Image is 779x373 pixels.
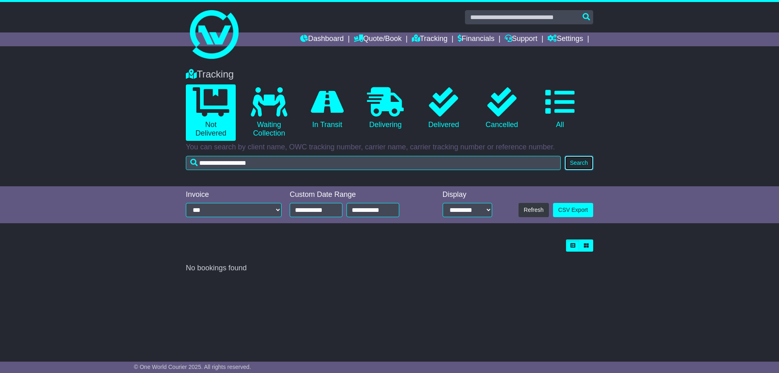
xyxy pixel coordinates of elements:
div: Tracking [182,69,597,80]
a: Tracking [412,32,448,46]
div: Invoice [186,190,282,199]
span: © One World Courier 2025. All rights reserved. [134,364,251,370]
a: Financials [458,32,495,46]
div: No bookings found [186,264,593,273]
p: You can search by client name, OWC tracking number, carrier name, carrier tracking number or refe... [186,143,593,152]
a: Waiting Collection [244,84,294,141]
a: Cancelled [477,84,527,132]
div: Display [443,190,492,199]
a: Delivered [419,84,469,132]
div: Custom Date Range [290,190,420,199]
button: Refresh [519,203,549,217]
a: All [535,84,585,132]
a: Delivering [360,84,410,132]
a: CSV Export [553,203,593,217]
a: Quote/Book [354,32,402,46]
a: Settings [547,32,583,46]
a: Not Delivered [186,84,236,141]
a: Support [505,32,538,46]
a: Dashboard [300,32,344,46]
a: In Transit [302,84,352,132]
button: Search [565,156,593,170]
